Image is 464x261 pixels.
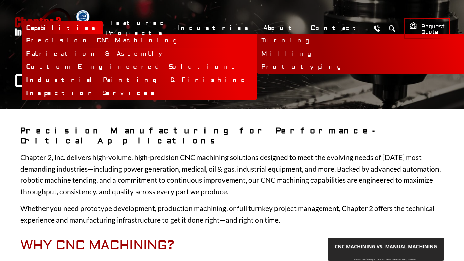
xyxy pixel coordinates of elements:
[22,48,257,61] a: Fabrication & Assembly
[20,126,380,146] strong: Precision Manufacturing for Performance-Critical Applications
[22,87,257,100] a: Inspection Services
[386,22,398,35] button: Search
[410,22,445,36] span: Request Quote
[173,21,255,35] a: Industries
[22,60,257,74] a: Custom Engineered Solutions
[259,21,303,35] a: About
[404,18,450,39] a: Request Quote
[14,8,71,49] a: Chapter 2 Incorporated
[20,203,444,225] p: Whether you need prototype development, production machining, or full turnkey project management,...
[20,152,444,197] p: Chapter 2, Inc. delivers high-volume, high-precision CNC machining solutions designed to meet the...
[22,21,103,35] a: Capabilities
[306,21,367,35] a: Contact
[22,74,257,87] a: Industrial Painting & Finishing
[20,238,444,254] h2: Why CNC Machining?
[371,22,383,35] a: Call Us
[106,16,169,40] a: Featured Projects
[14,70,450,93] h1: CNC Machining Services
[22,34,257,48] a: Precision CNC Machining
